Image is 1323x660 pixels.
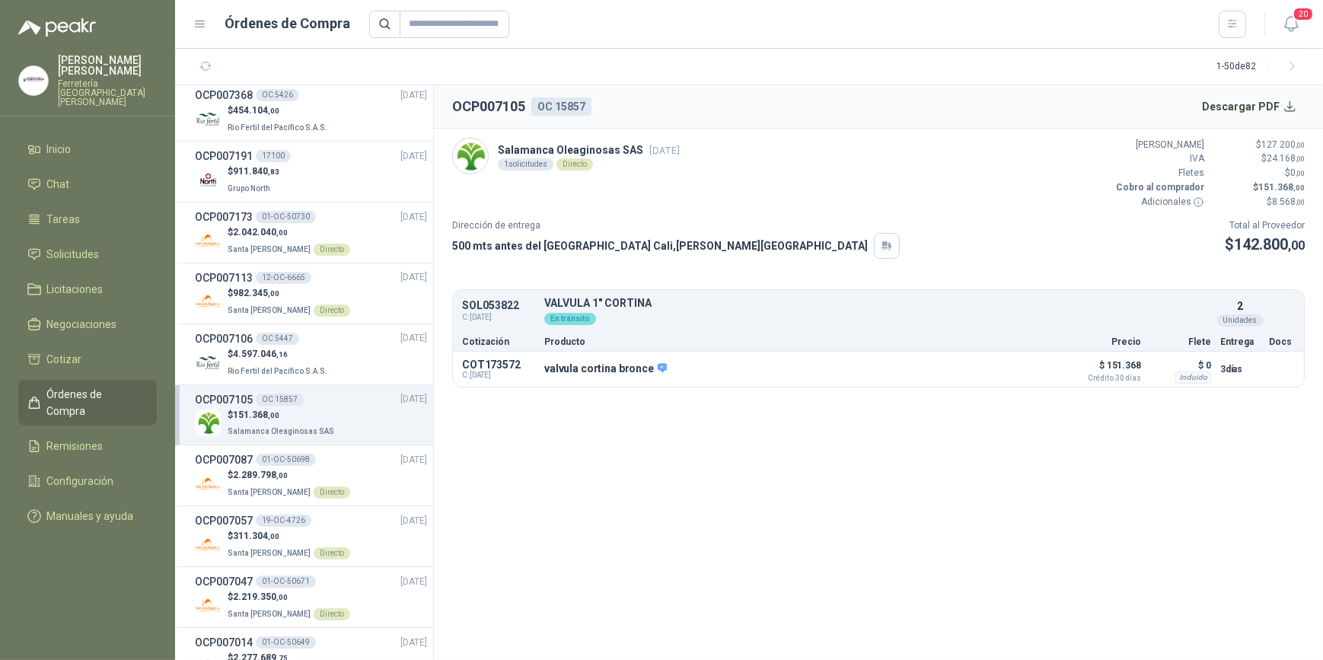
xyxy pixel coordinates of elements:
a: Tareas [18,205,157,234]
span: Solicitudes [47,246,100,263]
img: Company Logo [195,289,222,315]
a: OCP007368OC 5426[DATE] Company Logo$454.104,00Rio Fertil del Pacífico S.A.S. [195,87,427,135]
span: 151.368 [1258,182,1305,193]
img: Company Logo [195,167,222,193]
span: [DATE] [400,514,427,528]
div: OC 5447 [256,333,299,345]
span: ,00 [1293,183,1305,192]
span: Manuales y ayuda [47,508,134,524]
span: ,00 [268,289,279,298]
p: 500 mts antes del [GEOGRAPHIC_DATA] Cali , [PERSON_NAME][GEOGRAPHIC_DATA] [452,238,868,254]
a: Remisiones [18,432,157,461]
h3: OCP007047 [195,573,253,590]
a: OCP00704701-OC-50671[DATE] Company Logo$2.219.350,00Santa [PERSON_NAME]Directo [195,573,427,621]
p: [PERSON_NAME] [1113,138,1204,152]
h2: OCP007105 [452,96,525,117]
span: [DATE] [400,636,427,650]
div: 1 - 50 de 82 [1216,55,1305,79]
p: $ [228,590,350,604]
span: [DATE] [649,145,680,156]
a: Manuales y ayuda [18,502,157,531]
span: [DATE] [400,88,427,103]
span: Configuración [47,473,114,489]
span: [DATE] [400,149,427,164]
span: Santa [PERSON_NAME] [228,306,311,314]
p: Dirección de entrega [452,218,900,233]
span: 8.568 [1272,196,1305,207]
div: Unidades [1217,314,1264,327]
div: OC 15857 [256,394,304,406]
span: 911.840 [233,166,279,177]
span: ,00 [276,471,288,480]
span: Negociaciones [47,316,117,333]
span: ,00 [1296,155,1305,163]
span: ,00 [1296,169,1305,177]
div: 01-OC-50649 [256,636,316,649]
span: [DATE] [400,453,427,467]
span: 0 [1290,167,1305,178]
span: 127.200 [1261,139,1305,150]
span: Órdenes de Compra [47,386,142,419]
h3: OCP007368 [195,87,253,104]
span: Grupo North [228,184,270,193]
span: [DATE] [400,575,427,589]
div: 01-OC-50730 [256,211,316,223]
span: ,83 [268,167,279,176]
div: 1 solicitudes [498,158,553,171]
p: $ [1213,138,1305,152]
p: [PERSON_NAME] [PERSON_NAME] [58,55,157,76]
span: 311.304 [233,531,279,541]
span: ,00 [1296,141,1305,149]
span: Santa [PERSON_NAME] [228,610,311,618]
a: OCP007105OC 15857[DATE] Company Logo$151.368,00Salamanca Oleaginosas SAS [195,391,427,439]
p: Fletes [1113,166,1204,180]
span: Licitaciones [47,281,104,298]
a: Configuración [18,467,157,496]
a: OCP00717301-OC-50730[DATE] Company Logo$2.042.040,00Santa [PERSON_NAME]Directo [195,209,427,257]
span: 20 [1293,7,1314,21]
img: Company Logo [195,228,222,254]
a: Solicitudes [18,240,157,269]
span: Crédito 30 días [1065,375,1141,382]
p: $ 0 [1150,356,1211,375]
span: 24.168 [1267,153,1305,164]
span: Tareas [47,211,81,228]
p: SOL053822 [462,300,535,311]
img: Company Logo [195,410,222,436]
span: 4.597.046 [233,349,288,359]
div: Directo [314,486,350,499]
h3: OCP007087 [195,451,253,468]
span: [DATE] [400,210,427,225]
p: Total al Proveedor [1225,218,1305,233]
span: ,00 [268,532,279,540]
a: Negociaciones [18,310,157,339]
span: Chat [47,176,70,193]
a: OCP00705719-OC-4726[DATE] Company Logo$311.304,00Santa [PERSON_NAME]Directo [195,512,427,560]
p: Producto [544,337,1056,346]
span: Rio Fertil del Pacífico S.A.S. [228,123,327,132]
p: valvula cortina bronce [544,362,667,376]
p: $ [228,529,350,544]
div: 19-OC-4726 [256,515,311,527]
img: Company Logo [195,106,222,132]
div: Directo [556,158,593,171]
div: En tránsito [544,313,596,325]
span: Salamanca Oleaginosas SAS [228,427,334,435]
a: OCP007106OC 5447[DATE] Company Logo$4.597.046,16Rio Fertil del Pacífico S.A.S. [195,330,427,378]
p: $ [228,286,350,301]
div: 12-OC-6665 [256,272,311,284]
img: Company Logo [195,592,222,619]
p: $ [1213,195,1305,209]
p: Docs [1269,337,1295,346]
span: ,16 [276,350,288,359]
img: Company Logo [195,470,222,497]
p: Cotización [462,337,535,346]
p: $ [228,347,330,362]
p: IVA [1113,151,1204,166]
p: Ferretería [GEOGRAPHIC_DATA][PERSON_NAME] [58,79,157,107]
div: Directo [314,547,350,560]
h3: OCP007014 [195,634,253,651]
p: Cobro al comprador [1113,180,1204,195]
div: Directo [314,608,350,620]
div: 01-OC-50698 [256,454,316,466]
